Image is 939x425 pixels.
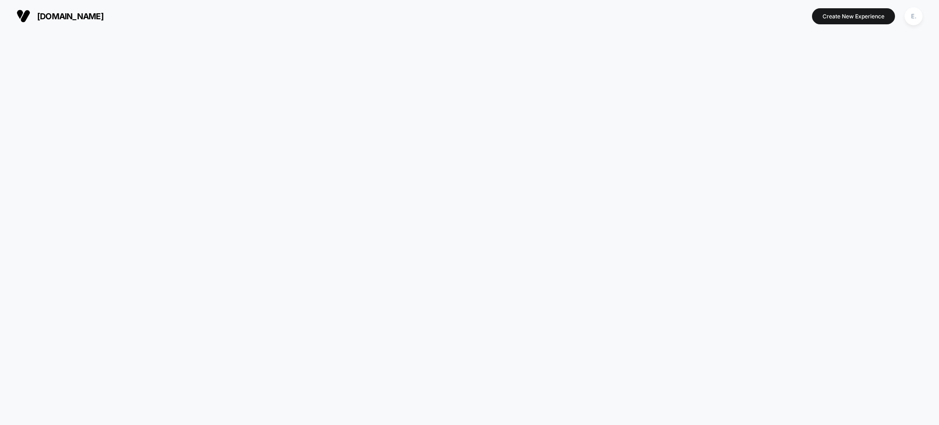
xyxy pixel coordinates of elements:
div: E. [905,7,922,25]
button: [DOMAIN_NAME] [14,9,106,23]
button: E. [902,7,925,26]
img: Visually logo [17,9,30,23]
span: [DOMAIN_NAME] [37,11,104,21]
button: Create New Experience [812,8,895,24]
